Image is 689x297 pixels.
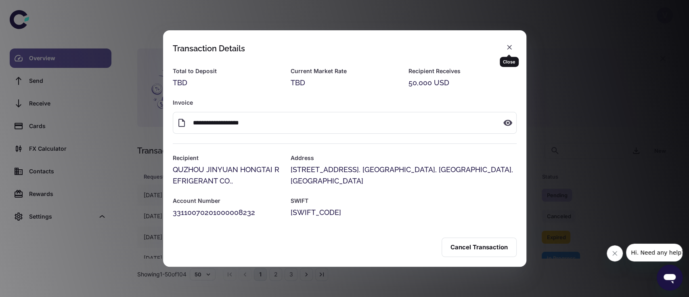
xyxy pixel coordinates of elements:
[290,207,516,218] div: [SWIFT_CODE]
[173,154,281,162] h6: Recipient
[290,67,398,76] h6: Current Market Rate
[626,244,683,261] iframe: Message from company
[290,196,516,205] h6: SWIFT
[408,67,516,76] h6: Recipient Receives
[290,164,516,187] div: [STREET_ADDRESS]. [GEOGRAPHIC_DATA], [GEOGRAPHIC_DATA], [GEOGRAPHIC_DATA]
[290,77,398,88] div: TBD
[500,57,519,67] div: Close
[173,164,281,187] div: QUZHOU JINYUAN HONGTAI REFRIGERANT CO.,
[5,6,58,12] span: Hi. Need any help?
[290,154,516,162] h6: Address
[442,238,517,257] button: Cancel Transaction
[657,265,683,291] iframe: Button to launch messaging window
[173,67,281,76] h6: Total to Deposit
[408,77,516,88] div: 50,000 USD
[173,207,281,218] div: 33110070201000008232
[173,77,281,88] div: TBD
[607,245,623,261] iframe: Close message
[173,98,517,107] h6: Invoice
[173,196,281,205] h6: Account Number
[173,44,245,53] div: Transaction Details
